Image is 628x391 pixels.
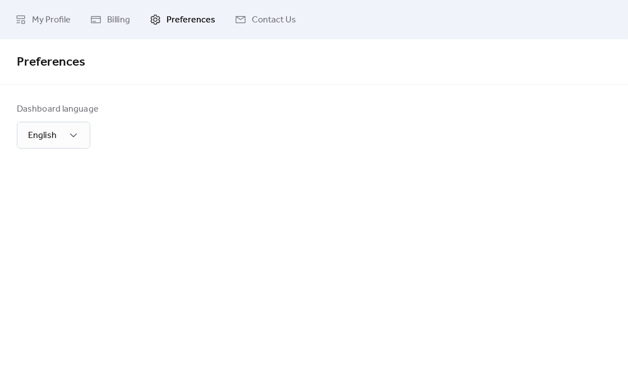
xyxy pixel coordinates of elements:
[17,103,99,116] div: Dashboard language
[82,4,138,35] a: Billing
[28,127,57,144] span: English
[167,13,215,27] span: Preferences
[17,50,85,75] span: Preferences
[7,4,79,35] a: My Profile
[32,13,71,27] span: My Profile
[141,4,224,35] a: Preferences
[107,13,130,27] span: Billing
[252,13,296,27] span: Contact Us
[227,4,304,35] a: Contact Us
